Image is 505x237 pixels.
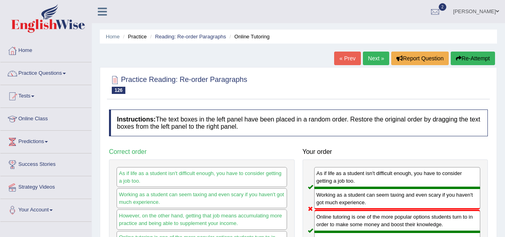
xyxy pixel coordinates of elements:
div: As if life as a student isn't difficult enough, you have to consider getting a job too. [117,167,287,187]
b: Instructions: [117,116,156,123]
h4: The text boxes in the left panel have been placed in a random order. Restore the original order b... [109,110,488,136]
a: Online Class [0,108,91,128]
h4: Correct order [109,148,295,155]
div: Working as a student can seem taxing and even scary if you haven't got much experience. [117,188,287,208]
a: Strategy Videos [0,176,91,196]
div: However, on the other hand, getting that job means accumulating more practice and being able to s... [117,209,287,229]
span: 2 [439,3,447,11]
div: Working as a student can seem taxing and even scary if you haven't got much experience. [314,188,481,209]
a: Predictions [0,131,91,151]
a: Home [0,40,91,60]
a: Your Account [0,199,91,219]
div: Online tutoring is one of the more popular options students turn to in order to make some money a... [314,210,481,231]
div: As if life as a student isn't difficult enough, you have to consider getting a job too. [314,167,481,188]
a: Reading: Re-order Paragraphs [155,34,226,40]
h4: Your order [303,148,488,155]
a: Next » [363,52,389,65]
a: Practice Questions [0,62,91,82]
li: Practice [121,33,147,40]
button: Report Question [391,52,449,65]
a: Home [106,34,120,40]
a: Success Stories [0,153,91,173]
a: Tests [0,85,91,105]
span: 126 [112,87,125,94]
h2: Practice Reading: Re-order Paragraphs [109,74,247,94]
li: Online Tutoring [228,33,269,40]
button: Re-Attempt [451,52,495,65]
a: « Prev [334,52,360,65]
